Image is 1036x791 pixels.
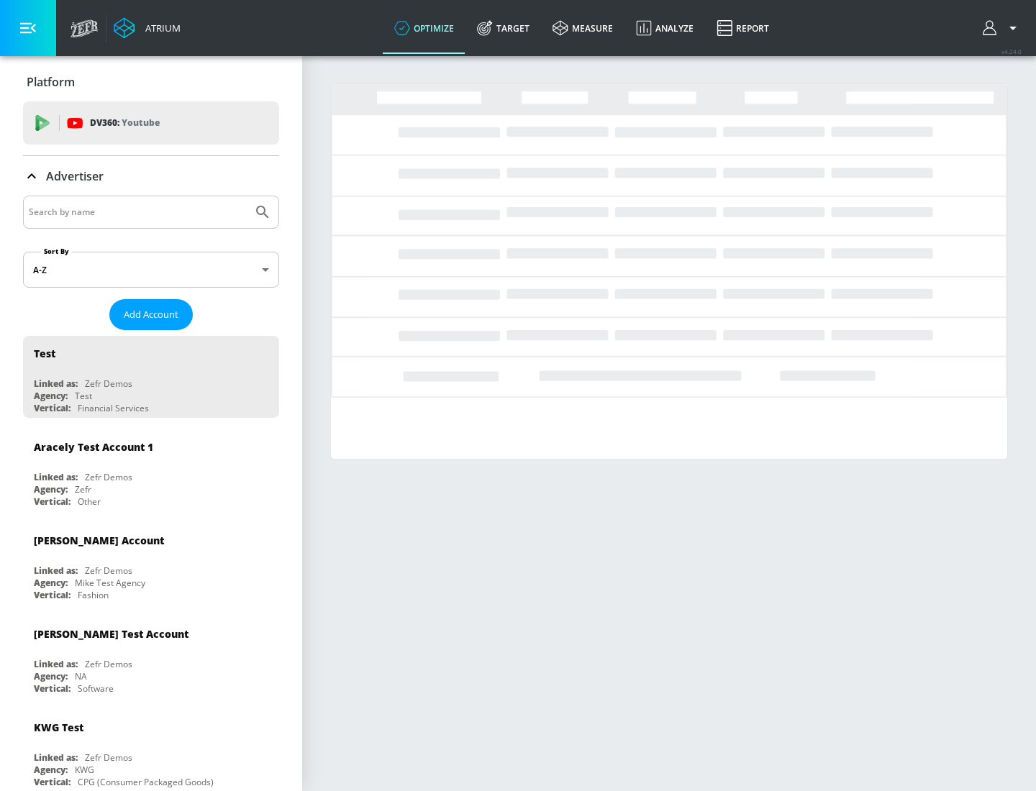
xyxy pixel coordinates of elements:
div: Agency: [34,670,68,682]
div: Agency: [34,764,68,776]
span: Add Account [124,306,178,323]
div: Zefr Demos [85,471,132,483]
div: Linked as: [34,564,78,577]
div: Zefr Demos [85,751,132,764]
div: Agency: [34,577,68,589]
div: Test [34,347,55,360]
div: A-Z [23,252,279,288]
div: Linked as: [34,471,78,483]
div: Vertical: [34,589,71,601]
div: TestLinked as:Zefr DemosAgency:TestVertical:Financial Services [23,336,279,418]
span: v 4.24.0 [1001,47,1022,55]
div: Vertical: [34,495,71,508]
div: Mike Test Agency [75,577,145,589]
div: Linked as: [34,378,78,390]
div: Zefr [75,483,91,495]
div: Advertiser [23,156,279,196]
button: Add Account [109,299,193,330]
div: [PERSON_NAME] AccountLinked as:Zefr DemosAgency:Mike Test AgencyVertical:Fashion [23,523,279,605]
div: NA [75,670,87,682]
div: Zefr Demos [85,658,132,670]
div: Platform [23,62,279,102]
div: Software [78,682,114,695]
div: Zefr Demos [85,564,132,577]
a: optimize [383,2,465,54]
div: Aracely Test Account 1Linked as:Zefr DemosAgency:ZefrVertical:Other [23,429,279,511]
input: Search by name [29,203,247,221]
div: Vertical: [34,776,71,788]
p: Advertiser [46,168,104,184]
div: Atrium [140,22,181,35]
div: KWG Test [34,721,83,734]
div: CPG (Consumer Packaged Goods) [78,776,214,788]
div: [PERSON_NAME] Test AccountLinked as:Zefr DemosAgency:NAVertical:Software [23,616,279,698]
a: Report [705,2,781,54]
div: Test [75,390,92,402]
p: Platform [27,74,75,90]
div: [PERSON_NAME] Test Account [34,627,188,641]
div: Linked as: [34,658,78,670]
label: Sort By [41,247,72,256]
a: Atrium [114,17,181,39]
div: Financial Services [78,402,149,414]
div: [PERSON_NAME] Account [34,534,164,547]
a: Target [465,2,541,54]
div: Linked as: [34,751,78,764]
p: DV360: [90,115,160,131]
div: Agency: [34,483,68,495]
div: Other [78,495,101,508]
div: DV360: Youtube [23,101,279,145]
div: KWG [75,764,94,776]
div: Vertical: [34,402,71,414]
a: measure [541,2,624,54]
a: Analyze [624,2,705,54]
div: Fashion [78,589,109,601]
div: Vertical: [34,682,71,695]
div: Aracely Test Account 1 [34,440,153,454]
div: Agency: [34,390,68,402]
div: Zefr Demos [85,378,132,390]
p: Youtube [122,115,160,130]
